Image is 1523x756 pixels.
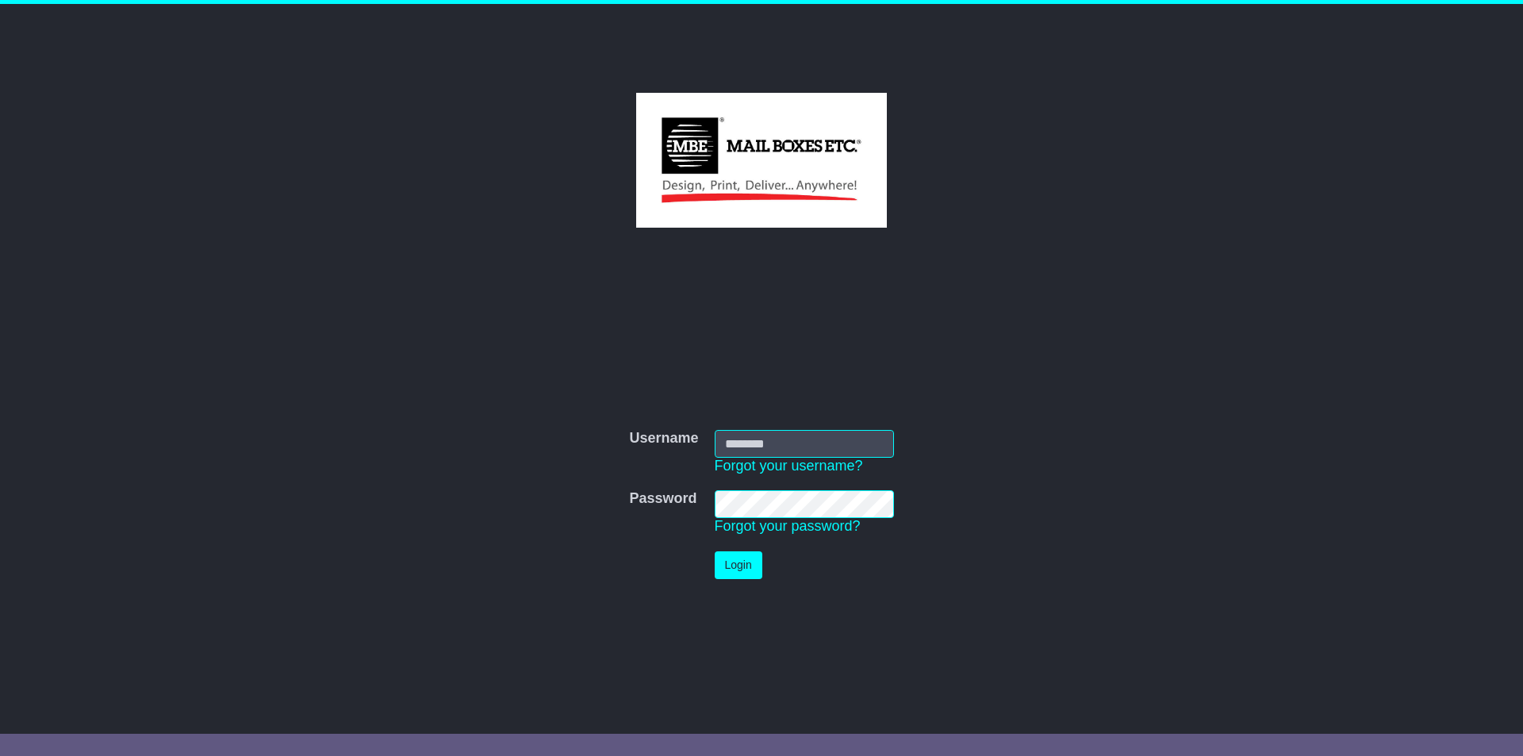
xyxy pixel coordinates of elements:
[636,93,886,228] img: MBE Macquarie Park
[629,430,698,447] label: Username
[715,458,863,474] a: Forgot your username?
[629,490,696,508] label: Password
[715,551,762,579] button: Login
[715,518,861,534] a: Forgot your password?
